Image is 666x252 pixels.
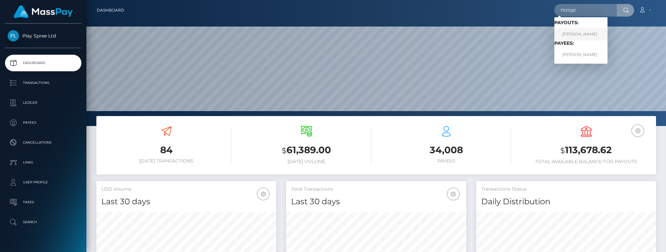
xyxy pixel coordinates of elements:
a: Links [5,154,81,171]
h5: Transactions Status [481,186,651,193]
h3: 113,678.62 [521,144,651,157]
small: $ [282,146,286,155]
h4: Last 30 days [291,196,461,208]
img: MassPay Logo [14,5,73,18]
h6: Total Available Balance for Payouts [521,159,651,164]
p: Search [8,217,79,227]
h3: 84 [101,144,231,157]
p: Cancellations [8,138,79,148]
img: Play Spree Ltd [8,30,19,41]
p: Transactions [8,78,79,88]
span: Play Spree Ltd [5,33,81,39]
a: Dashboard [97,3,124,17]
h3: 61,389.00 [241,144,371,157]
h6: Payees [381,158,511,164]
a: [PERSON_NAME] [554,49,608,61]
p: Taxes [8,197,79,207]
h5: USD Volume [101,186,271,193]
h5: Total Transactions [291,186,461,193]
a: Dashboard [5,55,81,71]
h6: Payees: [554,40,608,46]
a: Transactions [5,75,81,91]
a: User Profile [5,174,81,191]
a: Taxes [5,194,81,211]
a: [PERSON_NAME] [554,28,608,40]
input: Search... [554,4,617,17]
h6: Payouts: [554,20,608,26]
a: Cancellations [5,134,81,151]
p: Ledger [8,98,79,108]
h4: Daily Distribution [481,196,651,208]
h4: Last 30 days [101,196,271,208]
p: Links [8,157,79,167]
p: Payees [8,118,79,128]
h6: [DATE] Transactions [101,158,231,164]
h6: [DATE] Volume [241,159,371,164]
small: $ [560,146,565,155]
a: Payees [5,114,81,131]
h3: 34,008 [381,144,511,157]
a: Search [5,214,81,230]
p: Dashboard [8,58,79,68]
p: User Profile [8,177,79,187]
a: Ledger [5,94,81,111]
